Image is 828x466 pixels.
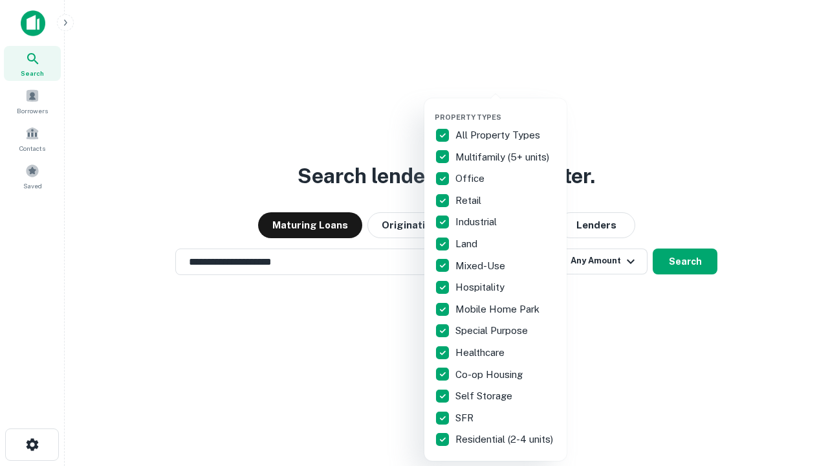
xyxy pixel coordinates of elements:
p: Land [455,236,480,252]
p: Retail [455,193,484,208]
p: SFR [455,410,476,426]
p: Self Storage [455,388,515,404]
p: Industrial [455,214,499,230]
p: Mobile Home Park [455,302,542,317]
p: All Property Types [455,128,543,143]
p: Special Purpose [455,323,530,338]
p: Hospitality [455,280,507,295]
iframe: Chat Widget [763,362,828,425]
p: Mixed-Use [455,258,508,274]
span: Property Types [435,113,501,121]
p: Residential (2-4 units) [455,432,556,447]
p: Multifamily (5+ units) [455,150,552,165]
p: Co-op Housing [455,367,525,383]
p: Office [455,171,487,186]
p: Healthcare [455,345,507,361]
